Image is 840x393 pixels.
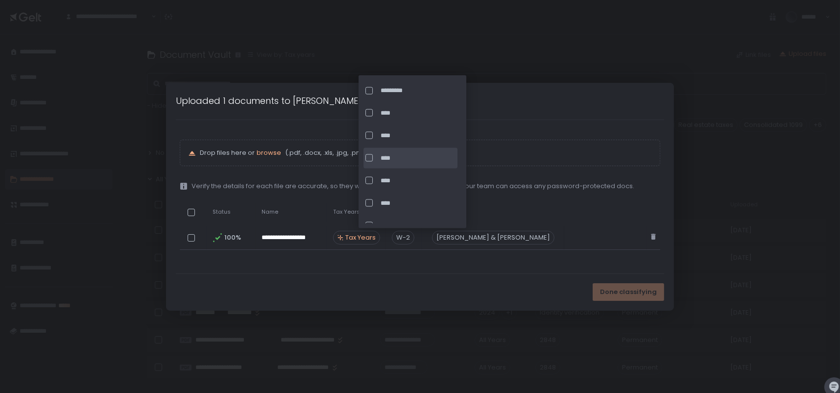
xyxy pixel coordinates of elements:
[192,182,635,191] span: Verify the details for each file are accurate, so they will be categorized correctly and your tea...
[176,94,441,107] h1: Uploaded 1 documents to [PERSON_NAME] & [PERSON_NAME]
[213,208,231,216] span: Status
[432,231,554,245] div: [PERSON_NAME] & [PERSON_NAME]
[224,233,240,242] span: 100%
[262,208,278,216] span: Name
[257,148,281,157] button: browse
[200,148,652,157] p: Drop files here or
[345,233,376,242] span: Tax Years
[392,231,414,245] div: W-2
[333,208,360,216] span: Tax Years
[283,148,367,157] span: (.pdf, .docx, .xls, .jpg, .png)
